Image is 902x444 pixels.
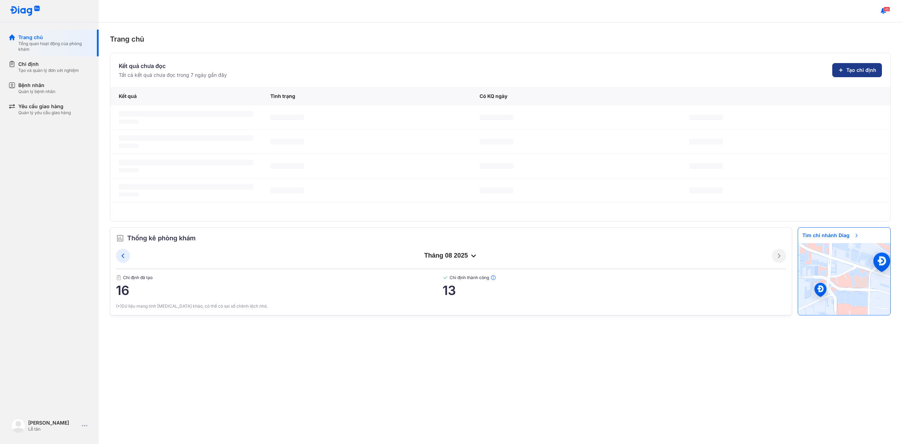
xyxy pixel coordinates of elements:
span: Tìm chi nhánh Diag [798,228,864,243]
div: Quản lý yêu cầu giao hàng [18,110,71,116]
span: Chỉ định đã tạo [116,275,443,280]
span: ‌ [270,163,304,169]
span: Chỉ định thành công [443,275,786,280]
img: logo [11,419,25,433]
span: ‌ [119,168,138,172]
span: ‌ [119,111,253,117]
div: Bệnh nhân [18,82,55,89]
div: Trang chủ [18,34,90,41]
div: Trang chủ [110,34,891,44]
button: Tạo chỉ định [832,63,882,77]
span: ‌ [480,163,513,169]
span: Tạo chỉ định [846,67,876,74]
span: ‌ [689,163,723,169]
div: Yêu cầu giao hàng [18,103,71,110]
div: Kết quả chưa đọc [119,62,227,70]
span: Thống kê phòng khám [127,233,196,243]
span: ‌ [689,187,723,193]
div: [PERSON_NAME] [28,419,79,426]
div: tháng 08 2025 [130,252,772,260]
span: ‌ [119,119,138,124]
span: ‌ [119,184,253,190]
span: ‌ [480,187,513,193]
span: ‌ [270,115,304,120]
span: ‌ [119,160,253,165]
span: ‌ [119,135,253,141]
span: ‌ [270,187,304,193]
span: ‌ [689,139,723,144]
div: Có KQ ngày [471,87,681,105]
span: 13 [443,283,786,297]
img: document.50c4cfd0.svg [116,275,122,280]
img: logo [10,6,40,17]
span: ‌ [480,115,513,120]
div: Lễ tân [28,426,79,432]
div: (*)Dữ liệu mang tính [MEDICAL_DATA] khảo, có thể có sai số chênh lệch nhỏ. [116,303,786,309]
span: ‌ [689,115,723,120]
div: Tất cả kết quả chưa đọc trong 7 ngày gần đây [119,72,227,79]
div: Tình trạng [262,87,471,105]
span: ‌ [119,192,138,197]
div: Chỉ định [18,61,79,68]
img: order.5a6da16c.svg [116,234,124,242]
span: 45 [884,7,890,12]
img: info.7e716105.svg [490,275,496,280]
img: checked-green.01cc79e0.svg [443,275,448,280]
span: ‌ [270,139,304,144]
span: ‌ [119,144,138,148]
div: Kết quả [110,87,262,105]
div: Tổng quan hoạt động của phòng khám [18,41,90,52]
div: Quản lý bệnh nhân [18,89,55,94]
div: Tạo và quản lý đơn xét nghiệm [18,68,79,73]
span: ‌ [480,139,513,144]
span: 16 [116,283,443,297]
